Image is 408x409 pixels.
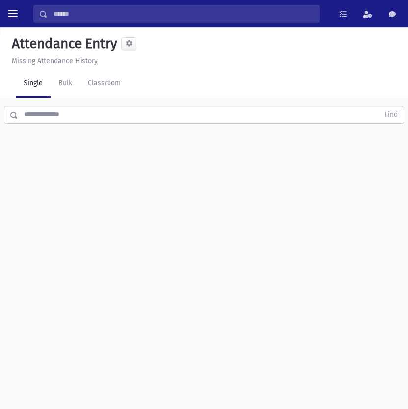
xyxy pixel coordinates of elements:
[12,57,98,65] u: Missing Attendance History
[379,106,404,123] button: Find
[80,70,129,98] a: Classroom
[51,70,80,98] a: Bulk
[16,70,51,98] a: Single
[8,57,98,65] a: Missing Attendance History
[8,35,117,52] h5: Attendance Entry
[4,5,22,23] button: toggle menu
[48,5,319,23] input: Search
